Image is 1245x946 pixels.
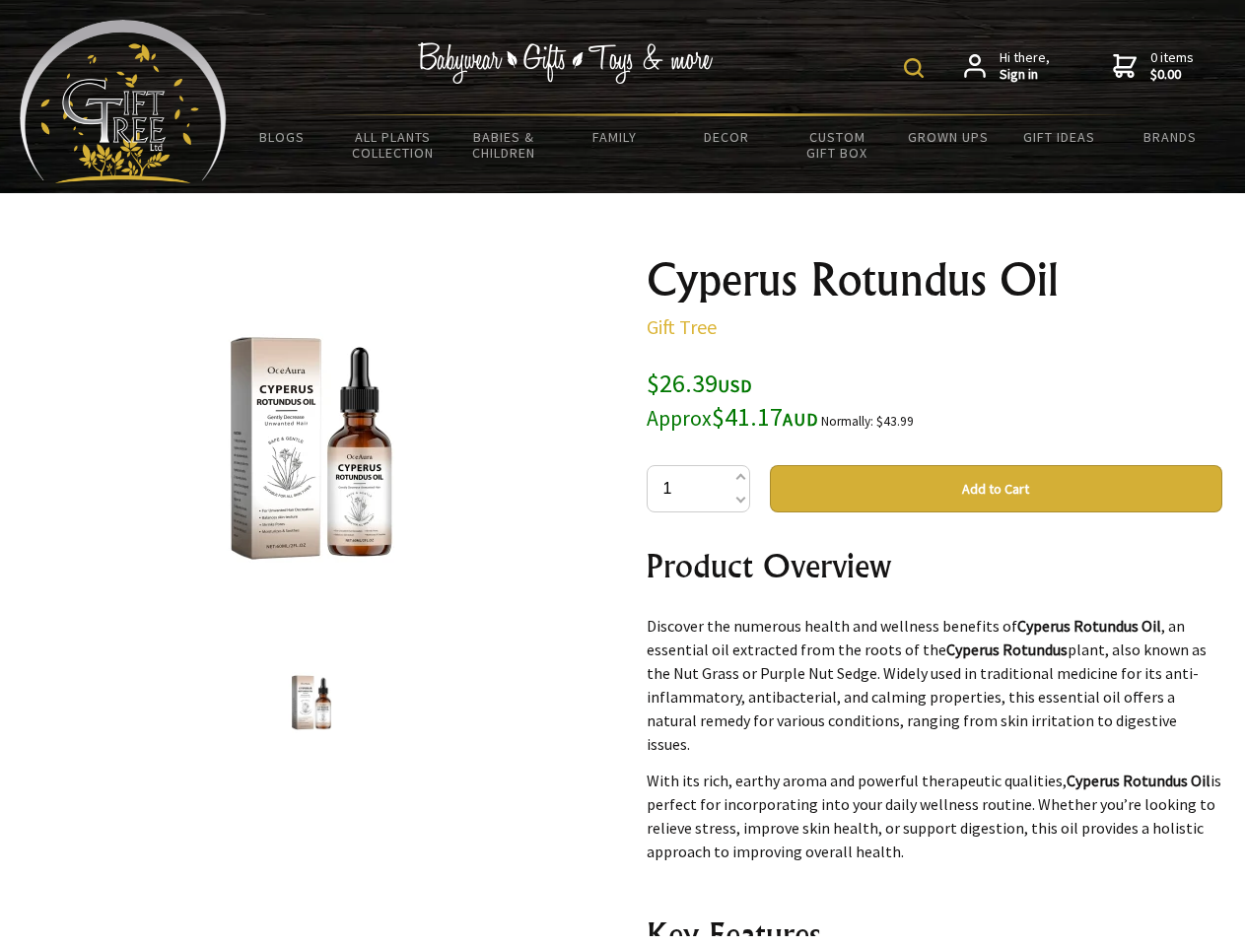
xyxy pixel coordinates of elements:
[338,116,450,173] a: All Plants Collection
[560,116,671,158] a: Family
[782,116,893,173] a: Custom Gift Box
[1000,66,1050,84] strong: Sign in
[670,116,782,158] a: Decor
[647,614,1222,756] p: Discover the numerous health and wellness benefits of , an essential oil extracted from the roots...
[20,20,227,183] img: Babyware - Gifts - Toys and more...
[718,374,752,397] span: USD
[770,465,1222,512] button: Add to Cart
[1150,66,1194,84] strong: $0.00
[946,640,1068,659] strong: Cyperus Rotundus
[964,49,1050,84] a: Hi there,Sign in
[647,314,717,339] a: Gift Tree
[1067,771,1210,790] strong: Cyperus Rotundus Oil
[647,367,818,433] span: $26.39 $41.17
[647,769,1222,863] p: With its rich, earthy aroma and powerful therapeutic qualities, is perfect for incorporating into...
[449,116,560,173] a: Babies & Children
[274,665,349,740] img: Cyperus Rotundus Oil
[892,116,1003,158] a: Grown Ups
[1113,49,1194,84] a: 0 items$0.00
[783,408,818,431] span: AUD
[158,295,465,602] img: Cyperus Rotundus Oil
[1000,49,1050,84] span: Hi there,
[647,256,1222,304] h1: Cyperus Rotundus Oil
[1003,116,1115,158] a: Gift Ideas
[1115,116,1226,158] a: Brands
[1150,48,1194,84] span: 0 items
[821,413,914,430] small: Normally: $43.99
[904,58,924,78] img: product search
[227,116,338,158] a: BLOGS
[647,542,1222,589] h2: Product Overview
[1017,616,1161,636] strong: Cyperus Rotundus Oil
[647,405,712,432] small: Approx
[418,42,714,84] img: Babywear - Gifts - Toys & more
